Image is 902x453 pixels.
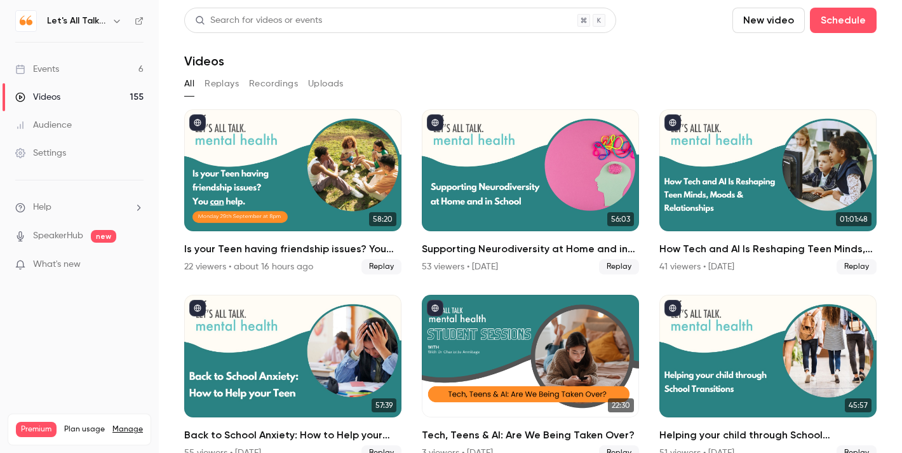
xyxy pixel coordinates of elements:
[837,259,877,274] span: Replay
[422,428,639,443] h2: Tech, Teens & AI: Are We Being Taken Over?
[184,241,401,257] h2: Is your Teen having friendship issues? You can help.
[659,428,877,443] h2: Helping your child through School Transitions
[15,147,66,159] div: Settings
[189,300,206,316] button: published
[184,109,401,274] a: 58:20Is your Teen having friendship issues? You can help.22 viewers • about 16 hours agoReplay
[422,260,498,273] div: 53 viewers • [DATE]
[836,212,872,226] span: 01:01:48
[184,53,224,69] h1: Videos
[659,260,734,273] div: 41 viewers • [DATE]
[91,230,116,243] span: new
[33,229,83,243] a: SpeakerHub
[664,114,681,131] button: published
[184,428,401,443] h2: Back to School Anxiety: How to Help your Teen
[15,201,144,214] li: help-dropdown-opener
[607,212,634,226] span: 56:03
[15,63,59,76] div: Events
[422,241,639,257] h2: Supporting Neurodiversity at Home and in School
[599,259,639,274] span: Replay
[128,259,144,271] iframe: Noticeable Trigger
[422,109,639,274] a: 56:03Supporting Neurodiversity at Home and in School53 viewers • [DATE]Replay
[664,300,681,316] button: published
[308,74,344,94] button: Uploads
[205,74,239,94] button: Replays
[16,422,57,437] span: Premium
[427,300,443,316] button: published
[659,241,877,257] h2: How Tech and AI Is Reshaping Teen Minds, Moods & Relationships
[195,14,322,27] div: Search for videos or events
[184,8,877,445] section: Videos
[659,109,877,274] a: 01:01:48How Tech and AI Is Reshaping Teen Minds, Moods & Relationships41 viewers • [DATE]Replay
[845,398,872,412] span: 45:57
[249,74,298,94] button: Recordings
[361,259,401,274] span: Replay
[112,424,143,435] a: Manage
[732,8,805,33] button: New video
[47,15,107,27] h6: Let's All Talk Mental Health
[15,91,60,104] div: Videos
[422,109,639,274] li: Supporting Neurodiversity at Home and in School
[64,424,105,435] span: Plan usage
[184,260,313,273] div: 22 viewers • about 16 hours ago
[369,212,396,226] span: 58:20
[184,74,194,94] button: All
[15,119,72,132] div: Audience
[427,114,443,131] button: published
[372,398,396,412] span: 57:39
[184,109,401,274] li: Is your Teen having friendship issues? You can help.
[189,114,206,131] button: published
[33,258,81,271] span: What's new
[33,201,51,214] span: Help
[659,109,877,274] li: How Tech and AI Is Reshaping Teen Minds, Moods & Relationships
[810,8,877,33] button: Schedule
[608,398,634,412] span: 22:30
[16,11,36,31] img: Let's All Talk Mental Health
